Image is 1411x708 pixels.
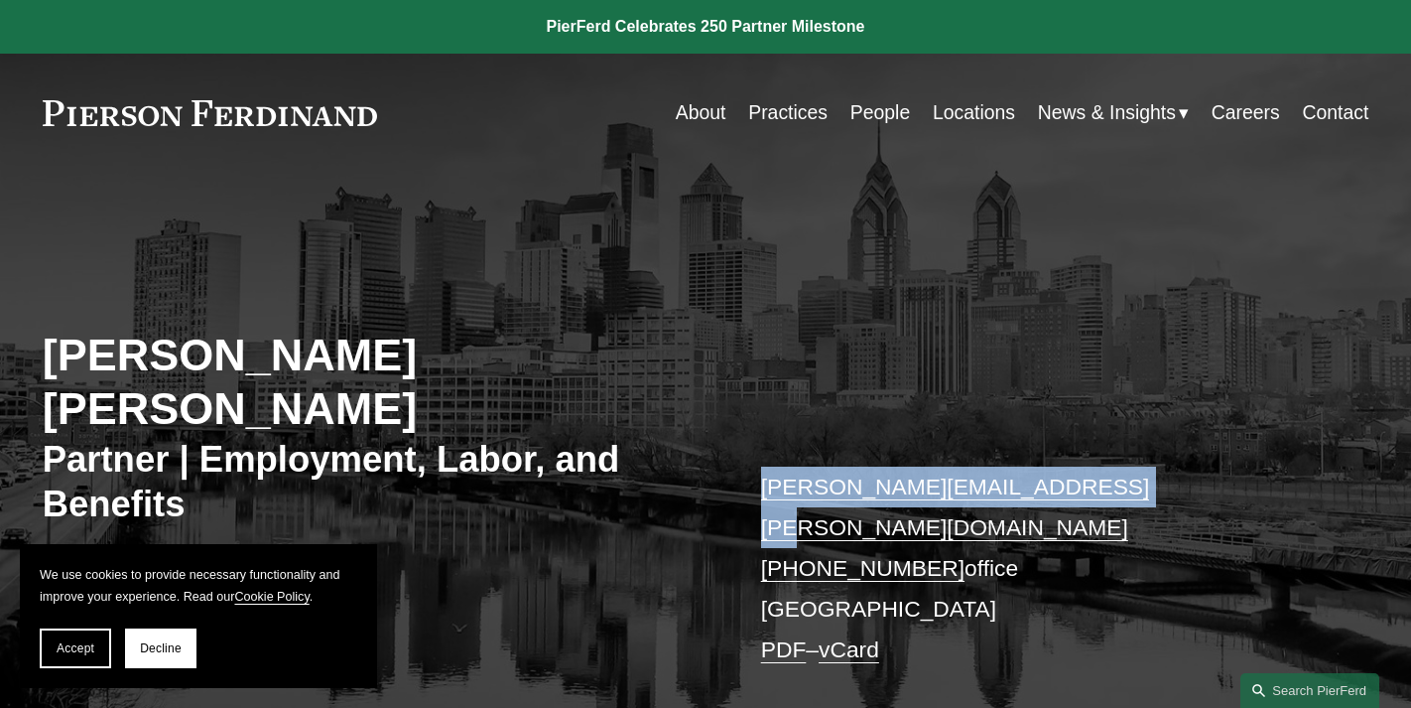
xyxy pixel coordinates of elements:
[819,637,879,662] a: vCard
[761,555,964,581] a: [PHONE_NUMBER]
[676,93,726,132] a: About
[761,474,1150,540] a: [PERSON_NAME][EMAIL_ADDRESS][PERSON_NAME][DOMAIN_NAME]
[748,93,828,132] a: Practices
[140,641,182,655] span: Decline
[1302,93,1368,132] a: Contact
[43,329,705,437] h2: [PERSON_NAME] [PERSON_NAME]
[761,637,807,662] a: PDF
[1240,673,1379,708] a: Search this site
[933,93,1015,132] a: Locations
[234,590,309,604] a: Cookie Policy
[40,629,111,668] button: Accept
[850,93,910,132] a: People
[1038,93,1189,132] a: folder dropdown
[125,629,196,668] button: Decline
[1212,93,1280,132] a: Careers
[20,544,377,688] section: Cookie banner
[40,564,357,609] p: We use cookies to provide necessary functionality and improve your experience. Read our .
[761,467,1314,670] p: office [GEOGRAPHIC_DATA] –
[43,437,705,526] h3: Partner | Employment, Labor, and Benefits
[57,641,94,655] span: Accept
[1038,95,1176,130] span: News & Insights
